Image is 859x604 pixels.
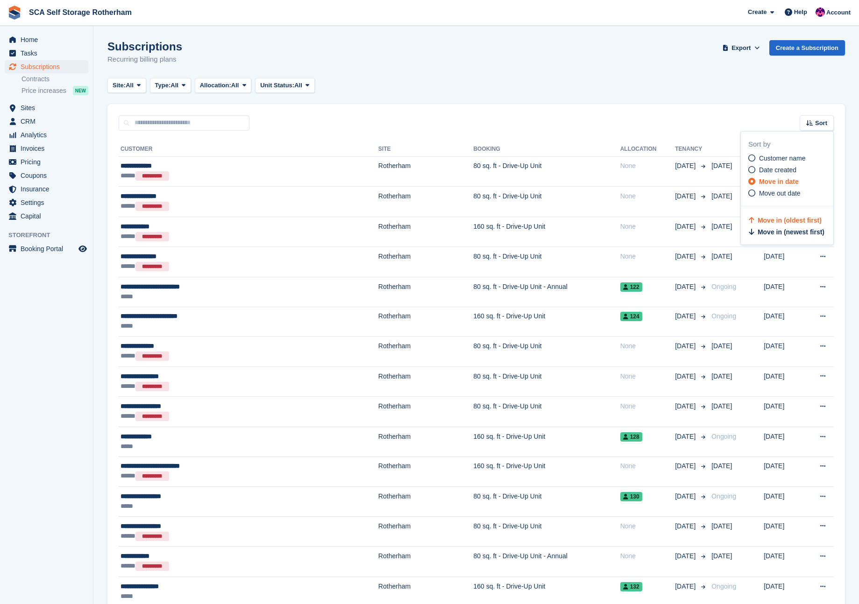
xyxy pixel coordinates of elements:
a: Create a Subscription [769,40,845,56]
div: None [620,401,675,411]
td: 80 sq. ft - Drive-Up Unit [473,487,620,517]
span: [DATE] [675,401,697,411]
span: Sites [21,101,77,114]
span: Unit Status: [260,81,294,90]
span: [DATE] [711,342,732,350]
span: Customer name [759,155,806,162]
div: Sort by [748,139,833,150]
span: All [231,81,239,90]
span: 128 [620,432,642,442]
td: [DATE] [764,277,804,307]
td: 160 sq. ft - Drive-Up Unit [473,457,620,487]
span: Invoices [21,142,77,155]
a: Contracts [21,75,88,84]
img: stora-icon-8386f47178a22dfd0bd8f6a31ec36ba5ce8667c1dd55bd0f319d3a0aa187defe.svg [7,6,21,20]
td: 80 sq. ft - Drive-Up Unit [473,366,620,397]
span: [DATE] [675,252,697,261]
div: None [620,461,675,471]
span: Move in (newest first) [758,228,824,236]
span: Subscriptions [21,60,77,73]
a: menu [5,242,88,255]
span: [DATE] [675,372,697,381]
a: menu [5,183,88,196]
span: Price increases [21,86,66,95]
td: Rotherham [378,156,474,187]
span: [DATE] [675,191,697,201]
span: Date created [759,166,796,174]
td: [DATE] [764,547,804,577]
td: [DATE] [764,487,804,517]
span: [DATE] [675,432,697,442]
button: Allocation: All [195,78,252,93]
span: 132 [620,582,642,591]
span: Coupons [21,169,77,182]
span: [DATE] [675,521,697,531]
th: Site [378,142,474,157]
span: [DATE] [711,372,732,380]
span: Ongoing [711,283,736,290]
a: menu [5,128,88,141]
td: 80 sq. ft - Drive-Up Unit - Annual [473,277,620,307]
div: None [620,161,675,171]
span: 124 [620,312,642,321]
span: [DATE] [711,402,732,410]
span: [DATE] [711,462,732,470]
span: Move out date [759,190,801,197]
span: [DATE] [711,162,732,169]
button: Type: All [150,78,191,93]
td: 80 sq. ft - Drive-Up Unit - Annual [473,547,620,577]
span: Capital [21,210,77,223]
button: Export [721,40,762,56]
h1: Subscriptions [107,40,182,53]
span: Ongoing [711,433,736,440]
div: None [620,521,675,531]
div: None [620,191,675,201]
a: menu [5,169,88,182]
a: menu [5,101,88,114]
td: 160 sq. ft - Drive-Up Unit [473,427,620,457]
span: Account [826,8,851,17]
span: Pricing [21,155,77,169]
a: menu [5,60,88,73]
span: [DATE] [711,223,732,230]
span: [DATE] [711,253,732,260]
td: 80 sq. ft - Drive-Up Unit [473,247,620,277]
button: Unit Status: All [255,78,314,93]
td: Rotherham [378,337,474,367]
a: Move out date [748,189,833,198]
td: Rotherham [378,277,474,307]
th: Customer [119,142,378,157]
td: 160 sq. ft - Drive-Up Unit [473,307,620,337]
td: 80 sq. ft - Drive-Up Unit [473,187,620,217]
a: Move in (oldest first) [748,217,822,224]
span: 130 [620,492,642,501]
td: [DATE] [764,366,804,397]
span: [DATE] [675,461,697,471]
span: [DATE] [675,311,697,321]
div: None [620,341,675,351]
span: Analytics [21,128,77,141]
a: menu [5,115,88,128]
td: [DATE] [764,427,804,457]
span: [DATE] [675,222,697,232]
span: All [170,81,178,90]
span: Insurance [21,183,77,196]
span: Site: [113,81,126,90]
span: Ongoing [711,492,736,500]
td: 80 sq. ft - Drive-Up Unit [473,156,620,187]
span: Settings [21,196,77,209]
th: Allocation [620,142,675,157]
span: All [126,81,134,90]
span: Export [731,43,751,53]
span: CRM [21,115,77,128]
span: Tasks [21,47,77,60]
a: menu [5,142,88,155]
td: Rotherham [378,427,474,457]
span: [DATE] [711,192,732,200]
a: menu [5,155,88,169]
td: Rotherham [378,247,474,277]
p: Recurring billing plans [107,54,182,65]
td: 80 sq. ft - Drive-Up Unit [473,337,620,367]
span: Help [794,7,807,17]
div: None [620,222,675,232]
